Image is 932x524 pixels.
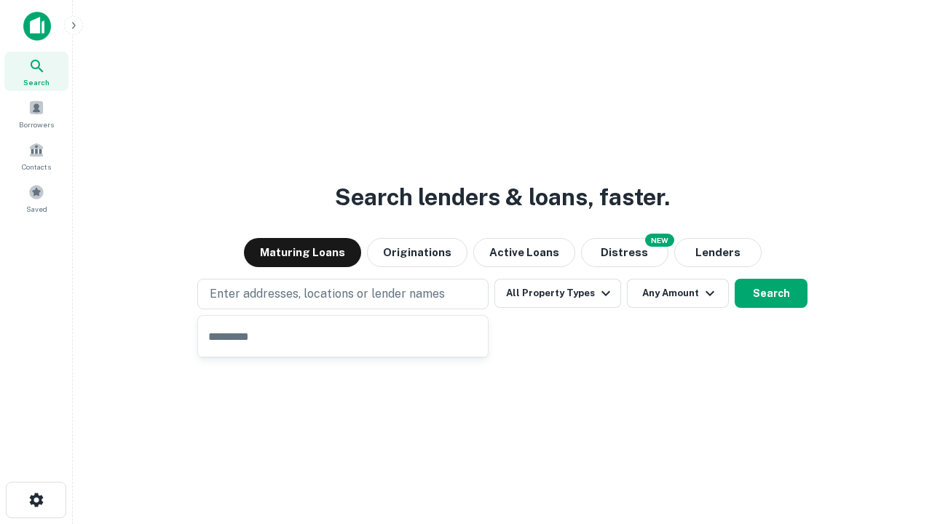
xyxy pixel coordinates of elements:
button: Lenders [674,238,762,267]
button: Maturing Loans [244,238,361,267]
button: Originations [367,238,467,267]
iframe: Chat Widget [859,408,932,477]
button: Enter addresses, locations or lender names [197,279,489,309]
a: Contacts [4,136,68,175]
span: Contacts [22,161,51,172]
button: All Property Types [494,279,621,308]
button: Search [735,279,807,308]
a: Borrowers [4,94,68,133]
p: Enter addresses, locations or lender names [210,285,445,303]
h3: Search lenders & loans, faster. [335,180,670,215]
img: capitalize-icon.png [23,12,51,41]
button: Any Amount [627,279,729,308]
button: Search distressed loans with lien and other non-mortgage details. [581,238,668,267]
span: Borrowers [19,119,54,130]
a: Saved [4,178,68,218]
button: Active Loans [473,238,575,267]
span: Saved [26,203,47,215]
div: NEW [645,234,674,247]
span: Search [23,76,50,88]
a: Search [4,52,68,91]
